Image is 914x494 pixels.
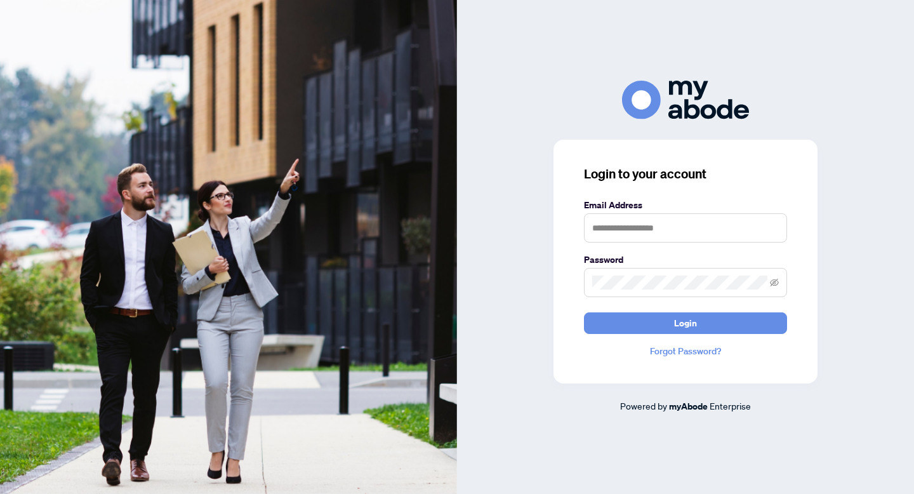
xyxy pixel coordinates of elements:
[584,344,787,358] a: Forgot Password?
[584,198,787,212] label: Email Address
[584,312,787,334] button: Login
[674,313,697,333] span: Login
[710,400,751,411] span: Enterprise
[584,165,787,183] h3: Login to your account
[622,81,749,119] img: ma-logo
[669,399,708,413] a: myAbode
[620,400,667,411] span: Powered by
[584,253,787,267] label: Password
[770,278,779,287] span: eye-invisible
